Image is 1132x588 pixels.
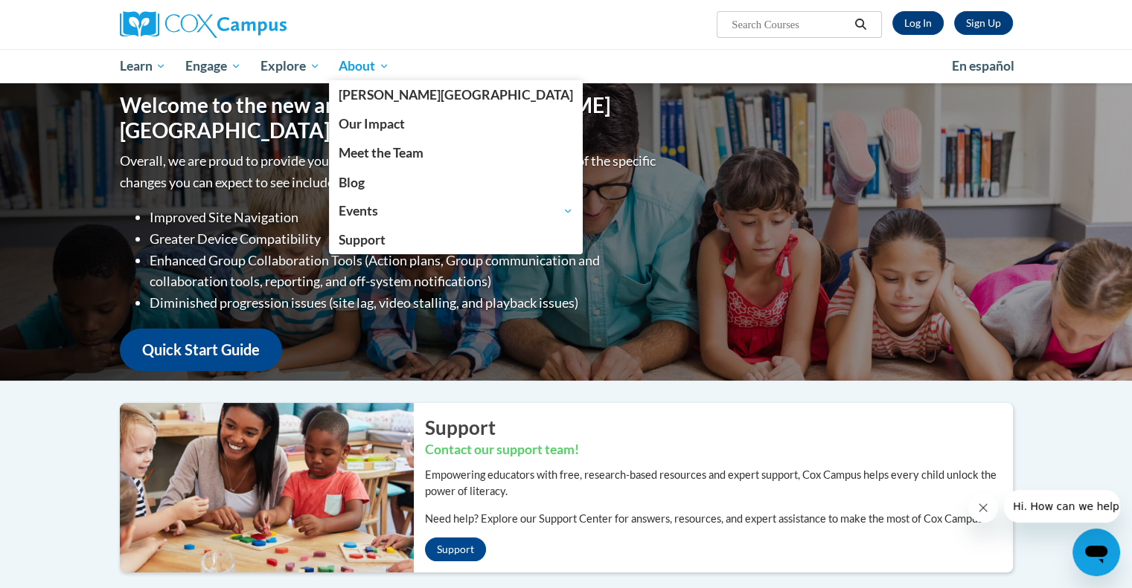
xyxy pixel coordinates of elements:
span: Hi. How can we help? [9,10,121,22]
a: Support [425,537,486,561]
li: Greater Device Compatibility [150,228,659,250]
iframe: Close message [968,493,998,523]
span: En español [952,58,1014,74]
h2: Support [425,414,1013,441]
li: Improved Site Navigation [150,207,659,228]
span: [PERSON_NAME][GEOGRAPHIC_DATA] [339,87,573,103]
span: Meet the Team [339,145,423,161]
span: Blog [339,175,365,190]
img: ... [109,403,414,572]
h3: Contact our support team! [425,441,1013,459]
p: Empowering educators with free, research-based resources and expert support, Cox Campus helps eve... [425,467,1013,500]
img: Cox Campus [120,11,287,38]
h1: Welcome to the new and improved [PERSON_NAME][GEOGRAPHIC_DATA] [120,93,659,143]
button: Search [849,16,872,33]
a: Quick Start Guide [120,329,282,371]
a: About [329,49,399,83]
iframe: Button to launch messaging window [1072,529,1120,576]
a: Learn [110,49,176,83]
a: Engage [176,49,251,83]
a: Support [329,225,583,254]
iframe: Message from company [1004,490,1120,523]
p: Need help? Explore our Support Center for answers, resources, and expert assistance to make the m... [425,511,1013,527]
a: Register [954,11,1013,35]
a: Our Impact [329,109,583,138]
input: Search Courses [730,16,849,33]
span: About [339,57,389,75]
a: En español [942,51,1024,82]
a: Meet the Team [329,138,583,167]
span: Learn [119,57,166,75]
span: Engage [185,57,241,75]
span: Events [339,202,573,220]
span: Support [339,232,386,248]
a: Cox Campus [329,80,583,109]
li: Enhanced Group Collaboration Tools (Action plans, Group communication and collaboration tools, re... [150,250,659,293]
span: Our Impact [339,116,405,132]
p: Overall, we are proud to provide you with a more streamlined experience. Some of the specific cha... [120,150,659,193]
a: Events [329,197,583,225]
a: Log In [892,11,944,35]
a: Blog [329,168,583,197]
div: Main menu [97,49,1035,83]
li: Diminished progression issues (site lag, video stalling, and playback issues) [150,292,659,314]
span: Explore [260,57,320,75]
a: Explore [251,49,330,83]
a: Cox Campus [120,11,403,38]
